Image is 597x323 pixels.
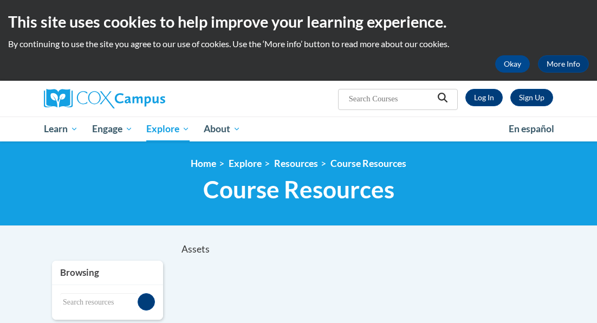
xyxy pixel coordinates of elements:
a: About [197,117,248,141]
span: Explore [146,122,190,135]
a: Engage [85,117,140,141]
a: More Info [538,55,589,73]
h3: Browsing [60,266,155,279]
a: Course Resources [330,158,406,169]
a: Log In [465,89,503,106]
a: Learn [37,117,85,141]
a: Explore [139,117,197,141]
span: Engage [92,122,133,135]
span: Course Resources [203,175,394,204]
a: Cox Campus [44,89,203,108]
a: En español [502,118,561,140]
a: Explore [229,158,262,169]
span: Assets [181,243,210,255]
a: Resources [274,158,318,169]
img: Cox Campus [44,89,165,108]
input: Search resources [60,293,138,312]
button: Okay [495,55,530,73]
div: Main menu [36,117,561,141]
button: Search resources [138,293,155,311]
a: Home [191,158,216,169]
span: En español [509,123,554,134]
p: By continuing to use the site you agree to our use of cookies. Use the ‘More info’ button to read... [8,38,589,50]
a: Register [510,89,553,106]
h2: This site uses cookies to help improve your learning experience. [8,11,589,33]
button: Search [434,92,451,106]
input: Search Courses [348,92,434,105]
span: About [204,122,241,135]
span: Learn [44,122,78,135]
